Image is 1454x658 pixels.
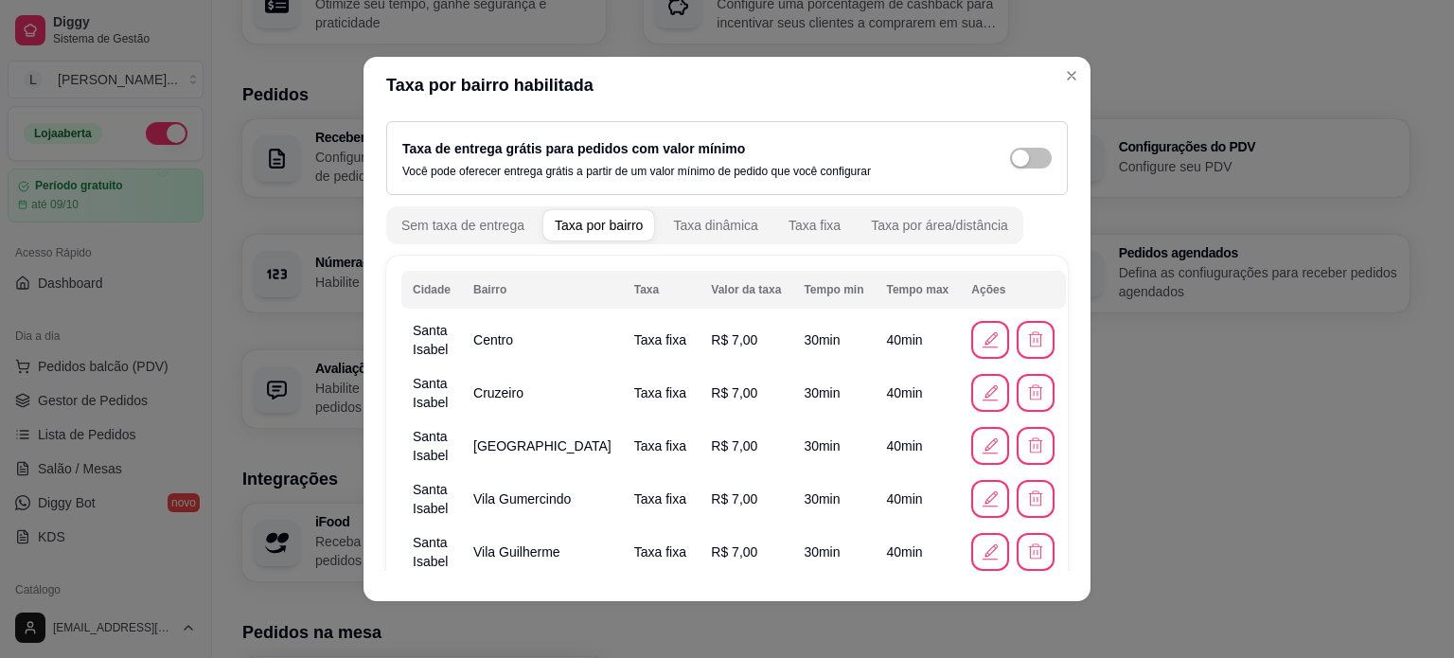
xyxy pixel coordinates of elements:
label: Taxa de entrega grátis para pedidos com valor mínimo [402,141,745,156]
th: Taxa [623,271,700,309]
td: 30 min [792,366,875,419]
span: Vila Guilherme [473,544,560,560]
header: Taxa por bairro habilitada [363,57,1090,114]
span: R$ 7,00 [711,438,757,453]
span: Santa Isabel [413,482,448,516]
td: 40 min [876,472,961,525]
span: Santa Isabel [413,535,448,569]
button: Close [1056,61,1087,91]
td: 40 min [876,419,961,472]
span: R$ 7,00 [711,332,757,347]
p: Você pode oferecer entrega grátis a partir de um valor mínimo de pedido que você configurar [402,164,871,179]
th: Tempo min [792,271,875,309]
th: Ações [960,271,1066,309]
td: 40 min [876,366,961,419]
td: 30 min [792,419,875,472]
td: 30 min [792,525,875,578]
th: Cidade [401,271,462,309]
span: Santa Isabel [413,429,448,463]
span: Taxa fixa [634,385,686,400]
td: 30 min [792,313,875,366]
span: Taxa fixa [634,491,686,507]
th: Bairro [462,271,623,309]
td: 40 min [876,313,961,366]
div: Taxa fixa [789,216,841,235]
span: R$ 7,00 [711,385,757,400]
span: Cruzeiro [473,385,523,400]
th: Tempo max [876,271,961,309]
span: Taxa fixa [634,544,686,560]
span: Vila Gumercindo [473,491,571,507]
span: R$ 7,00 [711,544,757,560]
span: Santa Isabel [413,376,448,410]
span: [GEOGRAPHIC_DATA] [473,438,612,453]
span: Santa Isabel [413,323,448,357]
td: 30 min [792,472,875,525]
span: R$ 7,00 [711,491,757,507]
span: Centro [473,332,513,347]
div: Sem taxa de entrega [401,216,524,235]
div: Taxa por área/distância [871,216,1008,235]
span: Taxa fixa [634,332,686,347]
th: Valor da taxa [700,271,792,309]
div: Taxa dinâmica [673,216,758,235]
div: Taxa por bairro [555,216,643,235]
td: 40 min [876,525,961,578]
span: Taxa fixa [634,438,686,453]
